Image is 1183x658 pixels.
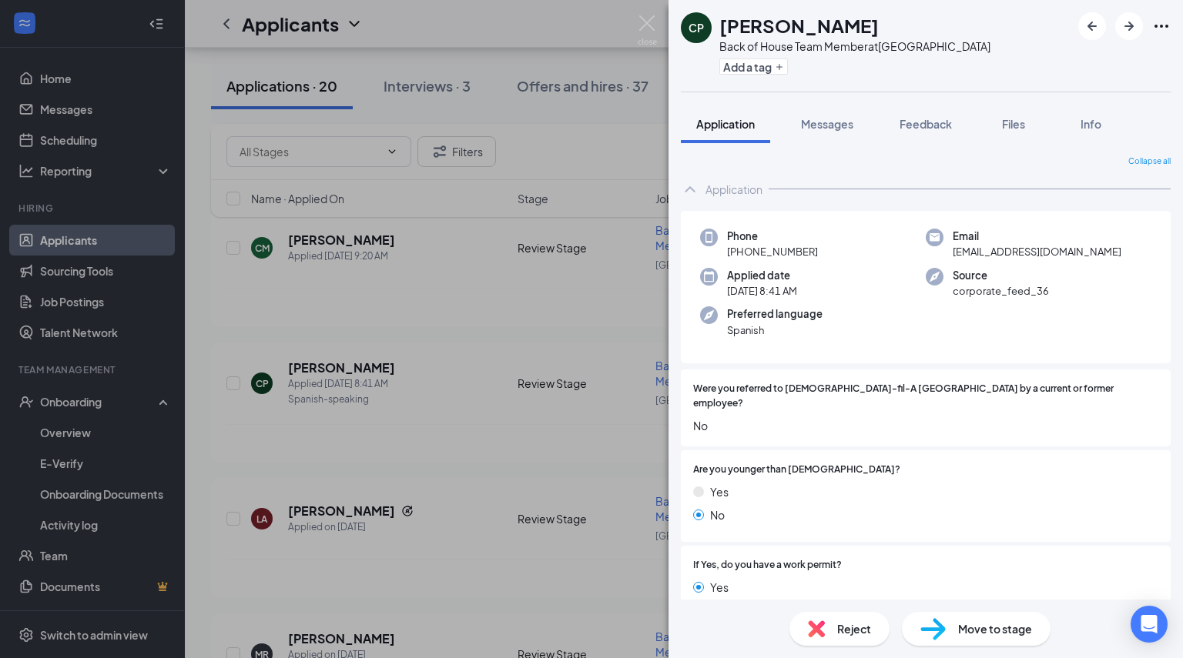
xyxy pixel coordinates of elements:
[727,268,797,283] span: Applied date
[1152,17,1171,35] svg: Ellipses
[953,229,1121,244] span: Email
[1002,117,1025,131] span: Files
[719,58,788,75] button: PlusAdd a tag
[837,620,871,637] span: Reject
[801,117,853,131] span: Messages
[900,117,952,131] span: Feedback
[1128,155,1171,168] span: Collapse all
[689,20,704,35] div: CP
[693,417,1158,434] span: No
[710,483,729,500] span: Yes
[1081,117,1101,131] span: Info
[953,283,1049,299] span: corporate_feed_36
[1115,12,1143,40] button: ArrowRight
[710,579,729,596] span: Yes
[727,229,818,244] span: Phone
[696,117,755,131] span: Application
[775,62,784,72] svg: Plus
[1078,12,1106,40] button: ArrowLeftNew
[1083,17,1101,35] svg: ArrowLeftNew
[727,244,818,259] span: [PHONE_NUMBER]
[719,12,879,38] h1: [PERSON_NAME]
[693,382,1158,411] span: Were you referred to [DEMOGRAPHIC_DATA]-fil-A [GEOGRAPHIC_DATA] by a current or former employee?
[958,620,1032,637] span: Move to stage
[727,322,823,338] span: Spanish
[727,283,797,299] span: [DATE] 8:41 AM
[705,182,762,197] div: Application
[953,268,1049,283] span: Source
[719,38,990,54] div: Back of House Team Member at [GEOGRAPHIC_DATA]
[681,180,699,199] svg: ChevronUp
[1120,17,1138,35] svg: ArrowRight
[710,506,725,523] span: No
[693,558,842,573] span: If Yes, do you have a work permit?
[727,306,823,322] span: Preferred language
[953,244,1121,259] span: [EMAIL_ADDRESS][DOMAIN_NAME]
[1131,606,1168,643] div: Open Intercom Messenger
[693,463,900,477] span: Are you younger than [DEMOGRAPHIC_DATA]?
